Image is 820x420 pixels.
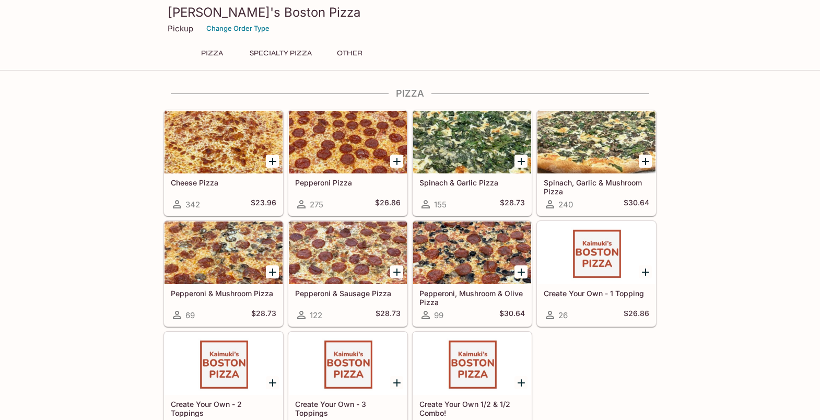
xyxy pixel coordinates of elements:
span: 122 [310,310,322,320]
h5: $28.73 [500,198,525,211]
button: Add Create Your Own - 2 Toppings [266,376,279,389]
a: Spinach, Garlic & Mushroom Pizza240$30.64 [537,110,656,216]
h5: Cheese Pizza [171,178,276,187]
h5: Pepperoni Pizza [295,178,401,187]
h5: Pepperoni & Sausage Pizza [295,289,401,298]
button: Change Order Type [202,20,274,37]
button: Add Spinach, Garlic & Mushroom Pizza [639,155,652,168]
a: Pepperoni, Mushroom & Olive Pizza99$30.64 [413,221,532,326]
h5: Spinach, Garlic & Mushroom Pizza [544,178,649,195]
h3: [PERSON_NAME]'s Boston Pizza [168,4,652,20]
h5: $23.96 [251,198,276,211]
h5: $26.86 [624,309,649,321]
button: Add Pepperoni & Mushroom Pizza [266,265,279,278]
h4: Pizza [163,88,657,99]
div: Pepperoni Pizza [289,111,407,173]
h5: Create Your Own - 2 Toppings [171,400,276,417]
h5: $28.73 [251,309,276,321]
span: 69 [185,310,195,320]
button: Add Create Your Own - 1 Topping [639,265,652,278]
a: Pepperoni & Mushroom Pizza69$28.73 [164,221,283,326]
div: Create Your Own - 3 Toppings [289,332,407,395]
a: Pepperoni Pizza275$26.86 [288,110,407,216]
span: 155 [434,200,447,209]
button: Add Spinach & Garlic Pizza [514,155,528,168]
div: Spinach & Garlic Pizza [413,111,531,173]
h5: Create Your Own - 1 Topping [544,289,649,298]
span: 275 [310,200,323,209]
button: Add Create Your Own 1/2 & 1/2 Combo! [514,376,528,389]
div: Cheese Pizza [165,111,283,173]
a: Pepperoni & Sausage Pizza122$28.73 [288,221,407,326]
h5: Spinach & Garlic Pizza [419,178,525,187]
div: Create Your Own 1/2 & 1/2 Combo! [413,332,531,395]
button: Add Pepperoni Pizza [390,155,403,168]
span: 99 [434,310,443,320]
h5: $28.73 [376,309,401,321]
p: Pickup [168,24,193,33]
h5: $26.86 [375,198,401,211]
h5: $30.64 [499,309,525,321]
button: Specialty Pizza [244,46,318,61]
a: Create Your Own - 1 Topping26$26.86 [537,221,656,326]
span: 26 [558,310,568,320]
button: Other [326,46,373,61]
button: Add Pepperoni & Sausage Pizza [390,265,403,278]
a: Spinach & Garlic Pizza155$28.73 [413,110,532,216]
div: Pepperoni & Mushroom Pizza [165,221,283,284]
h5: $30.64 [624,198,649,211]
div: Create Your Own - 1 Topping [537,221,655,284]
span: 342 [185,200,200,209]
button: Add Pepperoni, Mushroom & Olive Pizza [514,265,528,278]
a: Cheese Pizza342$23.96 [164,110,283,216]
button: Add Create Your Own - 3 Toppings [390,376,403,389]
span: 240 [558,200,573,209]
div: Pepperoni, Mushroom & Olive Pizza [413,221,531,284]
button: Pizza [189,46,236,61]
h5: Pepperoni, Mushroom & Olive Pizza [419,289,525,306]
h5: Create Your Own 1/2 & 1/2 Combo! [419,400,525,417]
div: Create Your Own - 2 Toppings [165,332,283,395]
h5: Create Your Own - 3 Toppings [295,400,401,417]
div: Pepperoni & Sausage Pizza [289,221,407,284]
h5: Pepperoni & Mushroom Pizza [171,289,276,298]
button: Add Cheese Pizza [266,155,279,168]
div: Spinach, Garlic & Mushroom Pizza [537,111,655,173]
